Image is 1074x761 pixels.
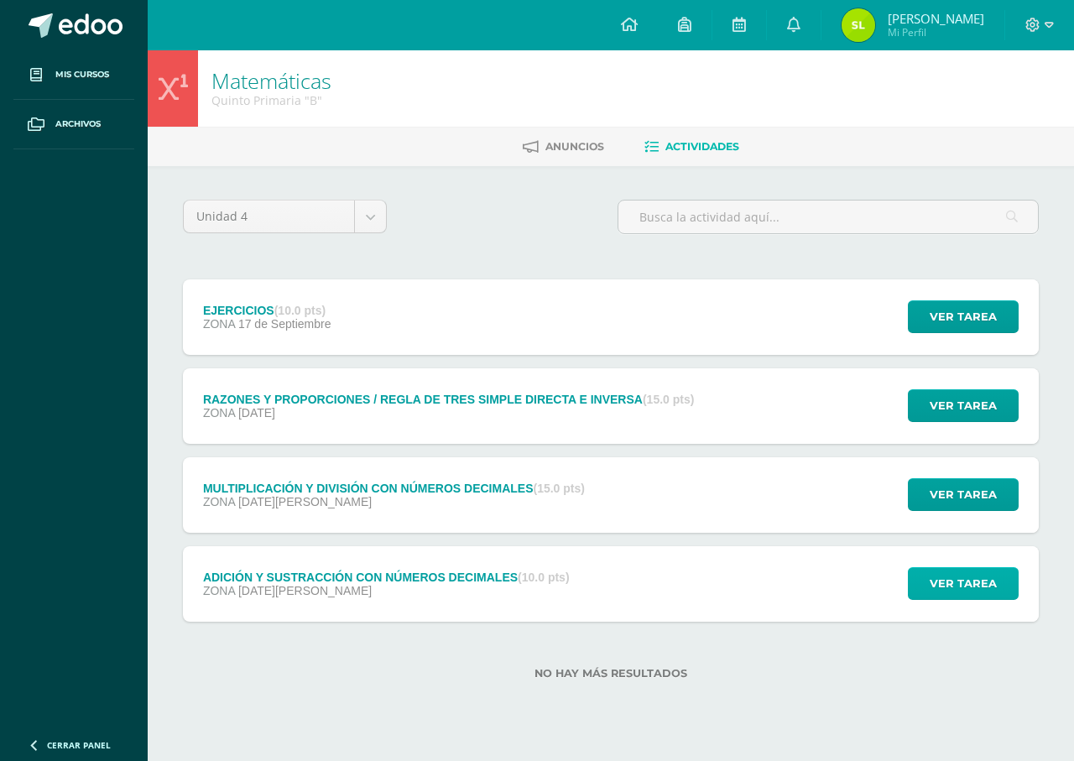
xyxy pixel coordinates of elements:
button: Ver tarea [908,478,1019,511]
div: MULTIPLICACIÓN Y DIVISIÓN CON NÚMEROS DECIMALES [203,482,585,495]
strong: (10.0 pts) [274,304,326,317]
span: ZONA [203,406,235,420]
span: ZONA [203,317,235,331]
a: Actividades [644,133,739,160]
span: Mis cursos [55,68,109,81]
span: Actividades [665,140,739,153]
span: Ver tarea [930,479,997,510]
span: 17 de Septiembre [238,317,331,331]
div: EJERCICIOS [203,304,331,317]
h1: Matemáticas [211,69,331,92]
input: Busca la actividad aquí... [618,201,1038,233]
button: Ver tarea [908,300,1019,333]
span: [DATE][PERSON_NAME] [238,584,372,597]
span: Ver tarea [930,390,997,421]
span: Ver tarea [930,301,997,332]
span: [DATE] [238,406,275,420]
button: Ver tarea [908,567,1019,600]
span: ZONA [203,495,235,508]
label: No hay más resultados [183,667,1039,680]
strong: (10.0 pts) [518,571,569,584]
button: Ver tarea [908,389,1019,422]
span: Unidad 4 [196,201,341,232]
span: Cerrar panel [47,739,111,751]
a: Anuncios [523,133,604,160]
span: [PERSON_NAME] [888,10,984,27]
img: 33177dedb9c015e9fb844d0f067e2225.png [842,8,875,42]
a: Mis cursos [13,50,134,100]
span: Anuncios [545,140,604,153]
div: RAZONES Y PROPORCIONES / REGLA DE TRES SIMPLE DIRECTA E INVERSA [203,393,695,406]
span: [DATE][PERSON_NAME] [238,495,372,508]
a: Matemáticas [211,66,331,95]
span: Archivos [55,117,101,131]
a: Unidad 4 [184,201,386,232]
span: ZONA [203,584,235,597]
a: Archivos [13,100,134,149]
div: Quinto Primaria 'B' [211,92,331,108]
span: Mi Perfil [888,25,984,39]
span: Ver tarea [930,568,997,599]
strong: (15.0 pts) [643,393,694,406]
div: ADICIÓN Y SUSTRACCIÓN CON NÚMEROS DECIMALES [203,571,570,584]
strong: (15.0 pts) [533,482,584,495]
